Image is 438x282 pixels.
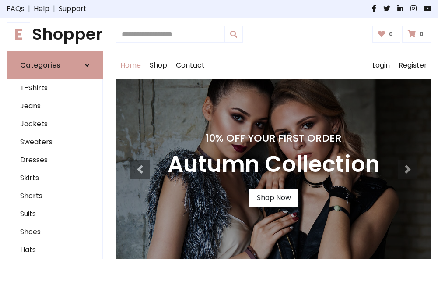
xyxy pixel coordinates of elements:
[168,132,380,144] h4: 10% Off Your First Order
[394,51,431,79] a: Register
[59,4,87,14] a: Support
[116,51,145,79] a: Home
[7,115,102,133] a: Jackets
[7,187,102,205] a: Shorts
[372,26,401,43] a: 0
[34,4,49,14] a: Help
[20,61,60,69] h6: Categories
[7,51,103,79] a: Categories
[7,133,102,151] a: Sweaters
[7,169,102,187] a: Skirts
[249,189,298,207] a: Shop Now
[7,241,102,259] a: Hats
[7,25,103,44] h1: Shopper
[172,51,209,79] a: Contact
[7,205,102,223] a: Suits
[402,26,431,43] a: 0
[417,30,426,38] span: 0
[168,151,380,178] h3: Autumn Collection
[7,25,103,44] a: EShopper
[145,51,172,79] a: Shop
[7,151,102,169] a: Dresses
[7,97,102,115] a: Jeans
[7,4,25,14] a: FAQs
[25,4,34,14] span: |
[7,79,102,97] a: T-Shirts
[7,223,102,241] a: Shoes
[387,30,395,38] span: 0
[49,4,59,14] span: |
[368,51,394,79] a: Login
[7,22,30,46] span: E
